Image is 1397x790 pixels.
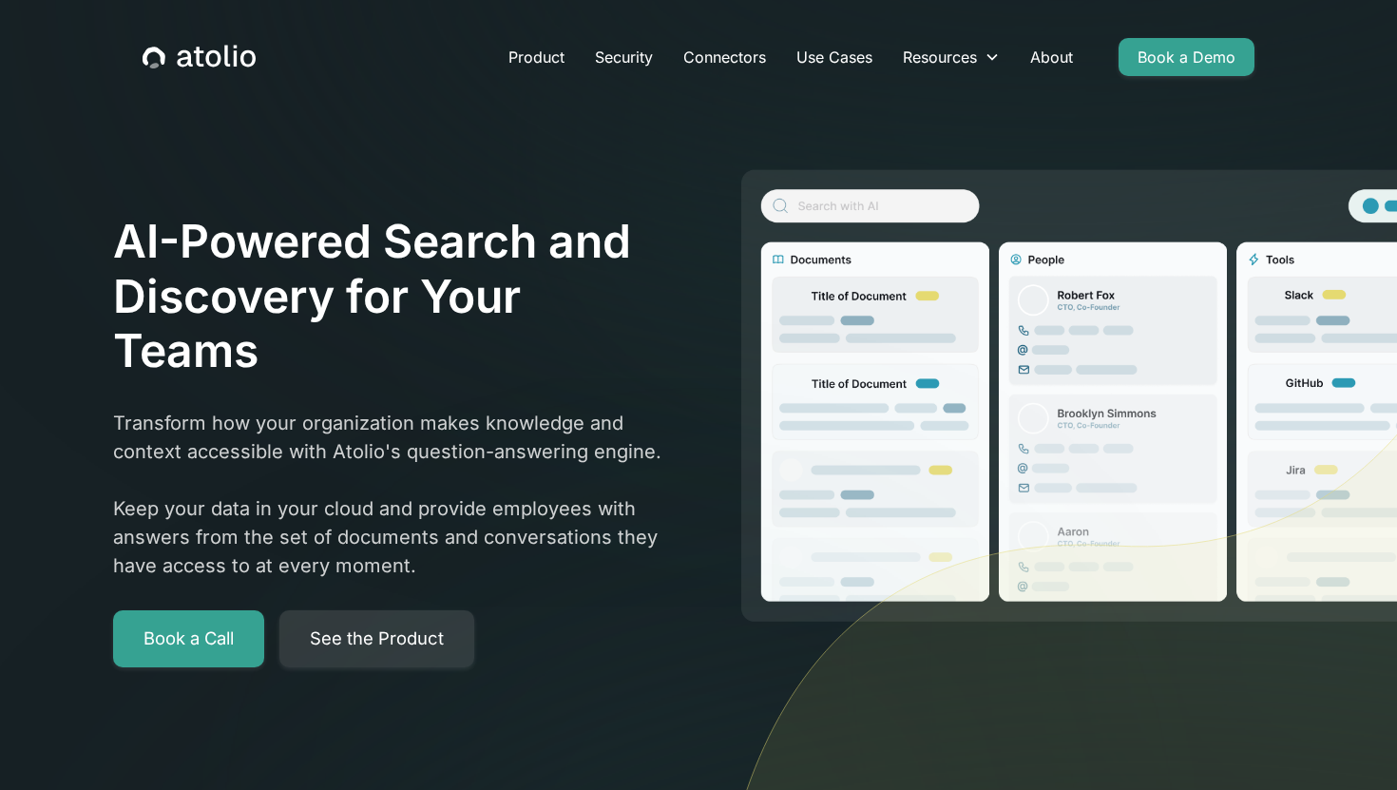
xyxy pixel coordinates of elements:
[143,45,256,69] a: home
[113,214,672,378] h1: AI-Powered Search and Discovery for Your Teams
[1119,38,1254,76] a: Book a Demo
[493,38,580,76] a: Product
[888,38,1015,76] div: Resources
[1302,699,1397,790] iframe: Chat Widget
[781,38,888,76] a: Use Cases
[113,610,264,667] a: Book a Call
[668,38,781,76] a: Connectors
[903,46,977,68] div: Resources
[1015,38,1088,76] a: About
[279,610,474,667] a: See the Product
[580,38,668,76] a: Security
[113,409,672,580] p: Transform how your organization makes knowledge and context accessible with Atolio's question-ans...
